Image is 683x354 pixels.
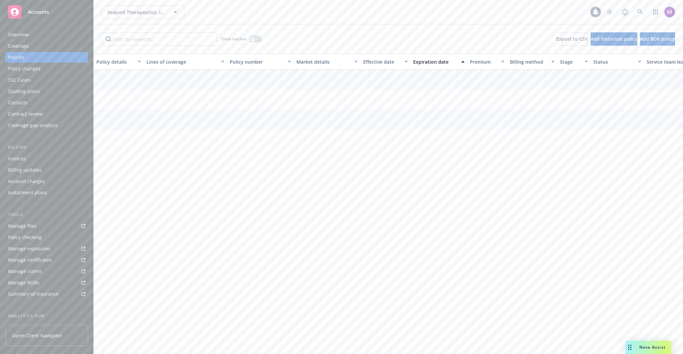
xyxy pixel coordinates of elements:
div: Billing updates [8,165,42,175]
button: Market details [294,54,361,70]
a: Coverage gap analysis [5,120,88,131]
div: Policy changes [8,63,41,74]
a: Installment plans [5,187,88,198]
div: Manage BORs [8,277,39,288]
button: Policy number [227,54,294,70]
a: Contract review [5,109,88,119]
button: Expiration date [411,54,467,70]
a: Policy checking [5,232,88,243]
a: Invoices [5,153,88,164]
button: Seaport Therapeutics, Inc. [102,5,185,19]
div: Account charges [8,176,45,187]
button: Status [591,54,644,70]
a: Switch app [649,5,662,19]
div: Stage [560,58,581,65]
button: Premium [467,54,507,70]
div: Premium [470,58,497,65]
button: Policy details [94,54,144,70]
a: Quoting plans [5,86,88,97]
div: Manage exposures [8,243,50,254]
a: Policy changes [5,63,88,74]
a: Report a Bug [618,5,632,19]
div: Tools [5,211,88,218]
a: Manage BORs [5,277,88,288]
a: Contacts [5,97,88,108]
div: Billing method [510,58,547,65]
button: Add historical policy [591,32,637,46]
a: Manage files [5,221,88,231]
div: Drag to move [626,341,634,354]
div: Policy number [230,58,284,65]
div: Effective date [363,58,401,65]
div: Quoting plans [8,86,40,97]
a: Stop snowing [603,5,616,19]
div: Overview [8,29,29,40]
div: Manage claims [8,266,42,277]
div: Policies [8,52,25,63]
a: Manage certificates [5,255,88,265]
a: Manage exposures [5,243,88,254]
input: Filter by keyword... [102,32,217,46]
span: Nova Assist [639,344,666,350]
button: Stage [557,54,591,70]
a: Summary of insurance [5,289,88,299]
span: Seaport Therapeutics, Inc. [107,9,165,16]
span: Add BOR policy [640,36,675,42]
img: photo [664,7,675,17]
a: Overview [5,29,88,40]
div: Manage files [8,221,36,231]
a: Coverage [5,41,88,51]
div: Policy checking [8,232,42,243]
a: Manage claims [5,266,88,277]
div: Lines of coverage [146,58,217,65]
div: Invoices [8,153,26,164]
button: Billing method [507,54,557,70]
div: Coverage gap analysis [8,120,58,131]
div: Policy details [96,58,134,65]
button: Nova Assist [626,341,671,354]
button: Export to CSV [556,32,588,46]
div: Coverage [8,41,29,51]
a: Account charges [5,176,88,187]
a: Search [634,5,647,19]
span: Accounts [28,9,49,15]
div: Market details [296,58,351,65]
div: Manage certificates [8,255,52,265]
div: Installment plans [8,187,47,198]
div: Analytics hub [5,313,88,319]
div: Contacts [8,97,27,108]
div: Billing [5,144,88,151]
div: Summary of insurance [8,289,59,299]
span: Add historical policy [591,36,637,42]
a: Accounts [5,3,88,21]
button: Add BOR policy [640,32,675,46]
div: Contract review [8,109,43,119]
div: Expiration date [413,58,457,65]
a: Billing updates [5,165,88,175]
span: Export to CSV [556,36,588,42]
a: Policies [5,52,88,63]
button: Lines of coverage [144,54,227,70]
div: SSC Cases [8,75,31,85]
span: Show inactive [221,36,246,42]
button: Effective date [361,54,411,70]
a: SSC Cases [5,75,88,85]
div: Status [593,58,634,65]
span: Open Client Navigator [12,332,62,339]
